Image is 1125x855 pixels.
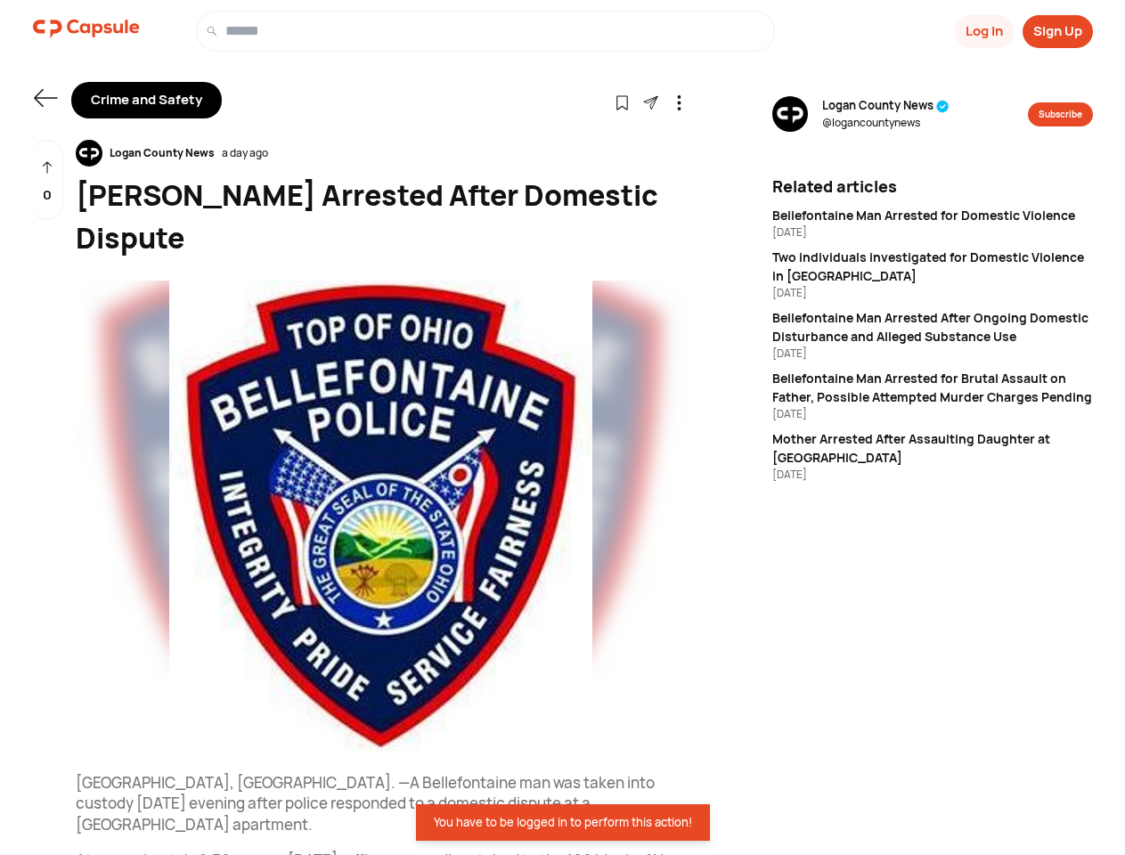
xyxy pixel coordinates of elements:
[33,11,140,46] img: logo
[102,145,222,161] div: Logan County News
[1028,102,1093,126] button: Subscribe
[822,115,950,131] span: @ logancountynews
[772,308,1093,346] div: Bellefontaine Man Arrested After Ongoing Domestic Disturbance and Alleged Substance Use
[76,281,687,751] img: resizeImage
[772,429,1093,467] div: Mother Arrested After Assaulting Daughter at [GEOGRAPHIC_DATA]
[772,346,1093,362] div: [DATE]
[772,224,1093,240] div: [DATE]
[1023,15,1093,48] button: Sign Up
[822,97,950,115] span: Logan County News
[772,406,1093,422] div: [DATE]
[772,285,1093,301] div: [DATE]
[772,206,1093,224] div: Bellefontaine Man Arrested for Domestic Violence
[43,185,52,206] p: 0
[772,175,1093,199] div: Related articles
[772,467,1093,483] div: [DATE]
[434,815,692,830] div: You have to be logged in to perform this action!
[76,772,687,835] p: [GEOGRAPHIC_DATA], [GEOGRAPHIC_DATA]. —A Bellefontaine man was taken into custody [DATE] evening ...
[936,100,950,113] img: tick
[222,145,268,161] div: a day ago
[772,248,1093,285] div: Two individuals investigated for Domestic Violence in [GEOGRAPHIC_DATA]
[33,11,140,52] a: logo
[76,174,687,259] div: [PERSON_NAME] Arrested After Domestic Dispute
[955,15,1014,48] button: Log In
[772,369,1093,406] div: Bellefontaine Man Arrested for Brutal Assault on Father, Possible Attempted Murder Charges Pending
[772,96,808,132] img: resizeImage
[76,140,102,167] img: resizeImage
[71,82,222,118] div: Crime and Safety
